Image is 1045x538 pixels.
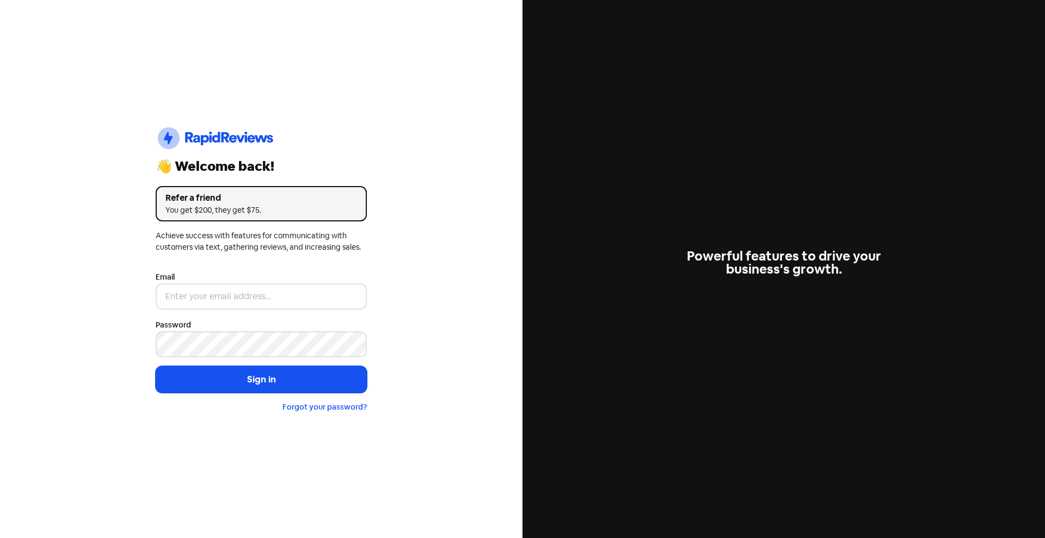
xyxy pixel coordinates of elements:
[156,160,367,173] div: 👋 Welcome back!
[678,250,889,276] div: Powerful features to drive your business's growth.
[156,319,191,331] label: Password
[165,191,357,205] div: Refer a friend
[156,271,175,283] label: Email
[282,402,367,412] a: Forgot your password?
[156,366,367,393] button: Sign in
[156,283,367,310] input: Enter your email address...
[165,205,357,216] div: You get $200, they get $75.
[156,230,367,253] div: Achieve success with features for communicating with customers via text, gathering reviews, and i...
